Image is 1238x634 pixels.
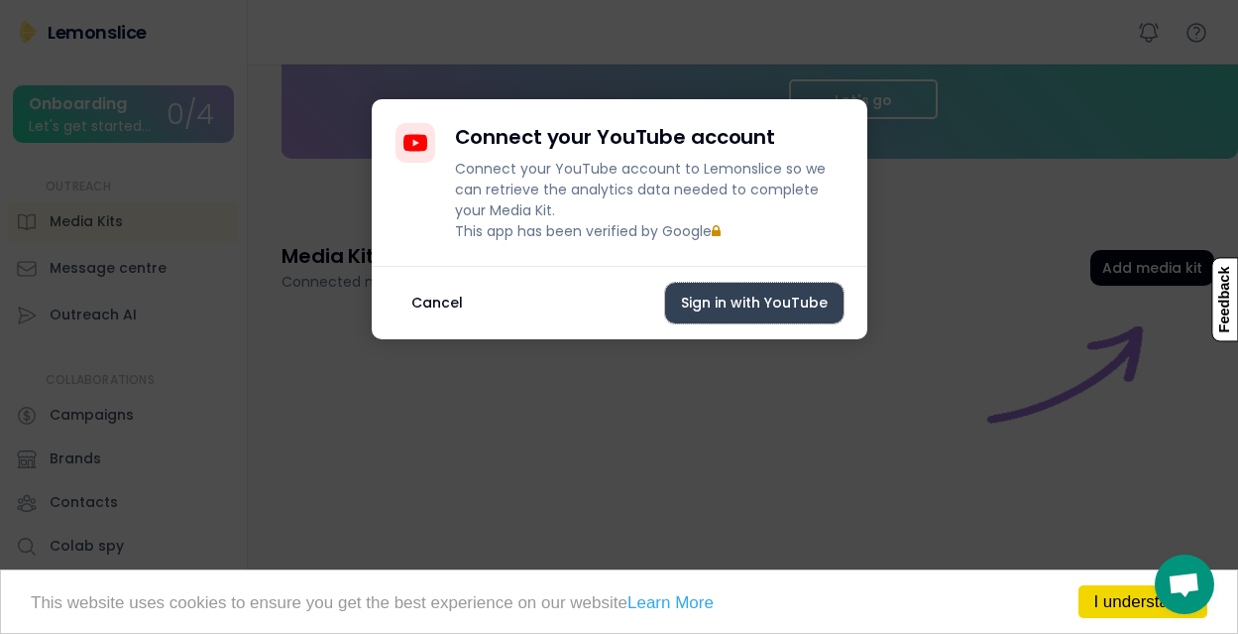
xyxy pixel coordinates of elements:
img: YouTubeIcon.svg [403,131,427,155]
button: Cancel [395,283,479,323]
div: Connect your YouTube account to Lemonslice so we can retrieve the analytics data needed to comple... [455,159,844,242]
p: This website uses cookies to ensure you get the best experience on our website [31,594,1207,611]
a: I understand! [1078,585,1207,618]
h4: Connect your YouTube account [455,123,776,151]
a: Bate-papo aberto [1155,555,1214,614]
button: Sign in with YouTube [665,283,844,323]
a: Learn More [627,593,714,612]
